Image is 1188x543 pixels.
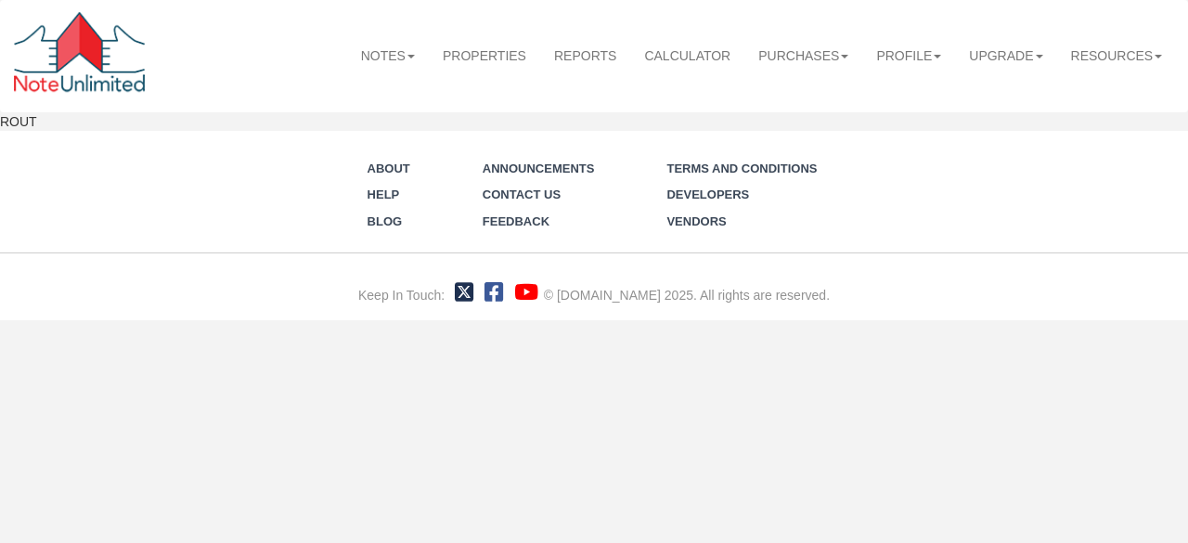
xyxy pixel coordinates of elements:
[862,35,955,76] a: Profile
[540,35,630,76] a: Reports
[666,214,726,228] a: Vendors
[483,214,549,228] a: Feedback
[1057,35,1177,76] a: Resources
[368,162,410,175] a: About
[483,187,561,201] a: Contact Us
[368,214,403,228] a: Blog
[347,35,429,76] a: Notes
[666,162,817,175] a: Terms and Conditions
[744,35,862,76] a: Purchases
[544,286,830,304] div: © [DOMAIN_NAME] 2025. All rights are reserved.
[955,35,1056,76] a: Upgrade
[429,35,540,76] a: Properties
[483,162,595,175] a: Announcements
[666,187,749,201] a: Developers
[358,286,445,304] div: Keep In Touch:
[630,35,744,76] a: Calculator
[368,187,400,201] a: Help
